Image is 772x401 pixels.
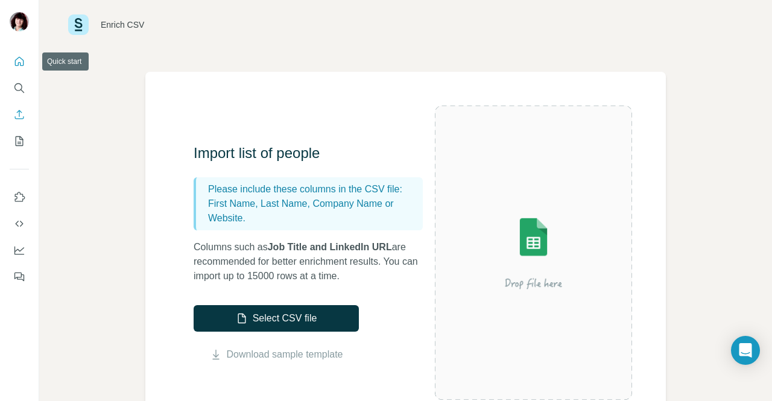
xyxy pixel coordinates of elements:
[208,182,418,197] p: Please include these columns in the CSV file:
[227,347,343,362] a: Download sample template
[10,51,29,72] button: Quick start
[435,187,632,318] img: Surfe Illustration - Drop file here or select below
[10,239,29,261] button: Dashboard
[208,197,418,226] p: First Name, Last Name, Company Name or Website.
[10,104,29,125] button: Enrich CSV
[10,77,29,99] button: Search
[101,19,144,31] div: Enrich CSV
[10,130,29,152] button: My lists
[10,12,29,31] img: Avatar
[731,336,760,365] div: Open Intercom Messenger
[10,213,29,235] button: Use Surfe API
[194,144,435,163] h3: Import list of people
[10,186,29,208] button: Use Surfe on LinkedIn
[68,14,89,35] img: Surfe Logo
[194,240,435,283] p: Columns such as are recommended for better enrichment results. You can import up to 15000 rows at...
[10,266,29,288] button: Feedback
[268,242,392,252] span: Job Title and LinkedIn URL
[194,305,359,332] button: Select CSV file
[194,347,359,362] button: Download sample template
